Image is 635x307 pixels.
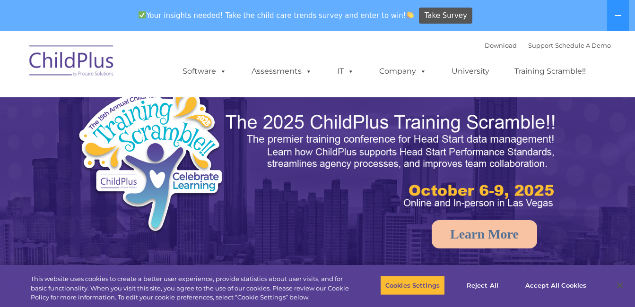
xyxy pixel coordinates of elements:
a: Software [173,62,236,81]
img: 👏 [407,11,414,18]
span: Last name [131,62,160,69]
a: Support [528,42,553,49]
button: Cookies Settings [380,275,445,295]
img: ChildPlus by Procare Solutions [25,39,119,86]
span: Your insights needed! Take the child care trends survey and enter to win! [135,6,418,25]
div: This website uses cookies to create a better user experience, provide statistics about user visit... [31,274,349,302]
a: Learn More [432,220,537,248]
span: Take Survey [425,8,467,24]
a: IT [328,62,364,81]
a: Training Scramble!! [505,62,595,81]
a: University [442,62,499,81]
a: Assessments [242,62,322,81]
a: Schedule A Demo [555,42,611,49]
img: ✅ [139,11,146,18]
button: Reject All [453,275,512,295]
button: Accept All Cookies [520,275,592,295]
font: | [485,42,611,49]
span: Phone number [131,101,172,108]
a: Download [485,42,517,49]
button: Close [609,275,630,296]
a: Company [370,62,436,81]
a: Take Survey [419,8,472,24]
